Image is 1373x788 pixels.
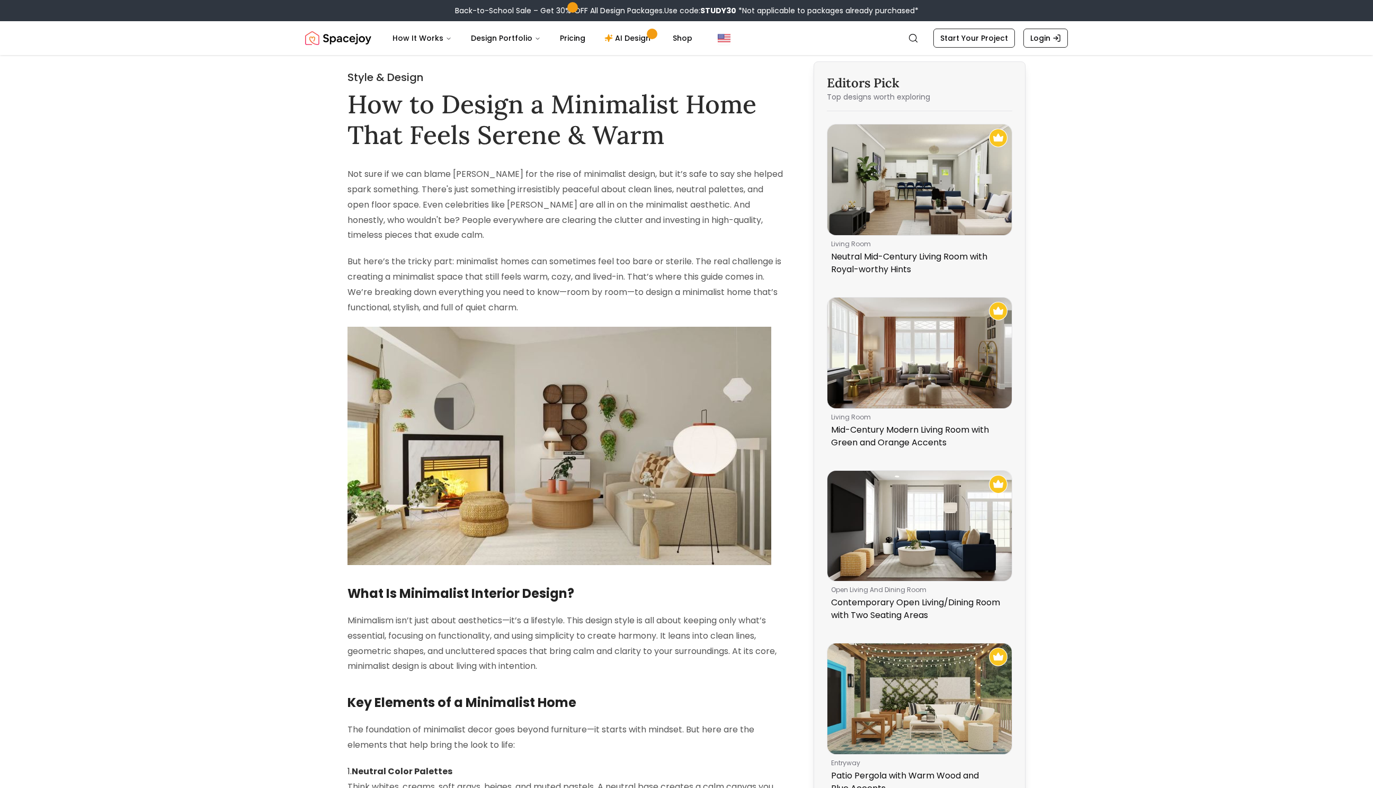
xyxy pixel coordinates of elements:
[1023,29,1068,48] a: Login
[831,250,1004,276] p: Neutral Mid-Century Living Room with Royal-worthy Hints
[831,424,1004,449] p: Mid-Century Modern Living Room with Green and Orange Accents
[305,28,371,49] img: Spacejoy Logo
[827,124,1012,280] a: Neutral Mid-Century Living Room with Royal-worthy HintsRecommended Spacejoy Design - Neutral Mid-...
[827,470,1012,626] a: Contemporary Open Living/Dining Room with Two Seating AreasRecommended Spacejoy Design - Contempo...
[347,89,786,150] h1: How to Design a Minimalist Home That Feels Serene & Warm
[305,21,1068,55] nav: Global
[700,5,736,16] b: STUDY30
[827,75,1012,92] h3: Editors Pick
[827,124,1012,235] img: Neutral Mid-Century Living Room with Royal-worthy Hints
[347,254,786,315] p: But here’s the tricky part: minimalist homes can sometimes feel too bare or sterile. The real cha...
[352,765,452,777] strong: Neutral Color Palettes
[831,596,1004,622] p: Contemporary Open Living/Dining Room with Two Seating Areas
[462,28,549,49] button: Design Portfolio
[347,694,576,711] strong: Key Elements of a Minimalist Home
[718,32,730,44] img: United States
[933,29,1015,48] a: Start Your Project
[347,70,786,85] h2: Style & Design
[347,327,771,565] img: Living room design by spacejoy
[989,129,1008,147] img: Recommended Spacejoy Design - Neutral Mid-Century Living Room with Royal-worthy Hints
[831,413,1004,422] p: living room
[384,28,460,49] button: How It Works
[831,759,1004,767] p: entryway
[989,648,1008,666] img: Recommended Spacejoy Design - Patio Pergola with Warm Wood and Blue Accents
[827,471,1012,581] img: Contemporary Open Living/Dining Room with Two Seating Areas
[384,28,701,49] nav: Main
[989,475,1008,494] img: Recommended Spacejoy Design - Contemporary Open Living/Dining Room with Two Seating Areas
[551,28,594,49] a: Pricing
[736,5,919,16] span: *Not applicable to packages already purchased*
[347,764,786,780] h3: 1.
[989,302,1008,320] img: Recommended Spacejoy Design - Mid-Century Modern Living Room with Green and Orange Accents
[664,5,736,16] span: Use code:
[347,167,786,243] p: Not sure if we can blame [PERSON_NAME] for the rise of minimalist design, but it’s safe to say sh...
[831,240,1004,248] p: living room
[827,92,1012,102] p: Top designs worth exploring
[305,28,371,49] a: Spacejoy
[455,5,919,16] div: Back-to-School Sale – Get 30% OFF All Design Packages.
[827,297,1012,453] a: Mid-Century Modern Living Room with Green and Orange AccentsRecommended Spacejoy Design - Mid-Cen...
[347,585,574,602] strong: What Is Minimalist Interior Design?
[664,28,701,49] a: Shop
[347,722,786,753] p: The foundation of minimalist decor goes beyond furniture—it starts with mindset. But here are the...
[831,586,1004,594] p: open living and dining room
[347,613,786,674] p: Minimalism isn’t just about aesthetics—it’s a lifestyle. This design style is all about keeping o...
[596,28,662,49] a: AI Design
[827,298,1012,408] img: Mid-Century Modern Living Room with Green and Orange Accents
[827,643,1012,754] img: Patio Pergola with Warm Wood and Blue Accents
